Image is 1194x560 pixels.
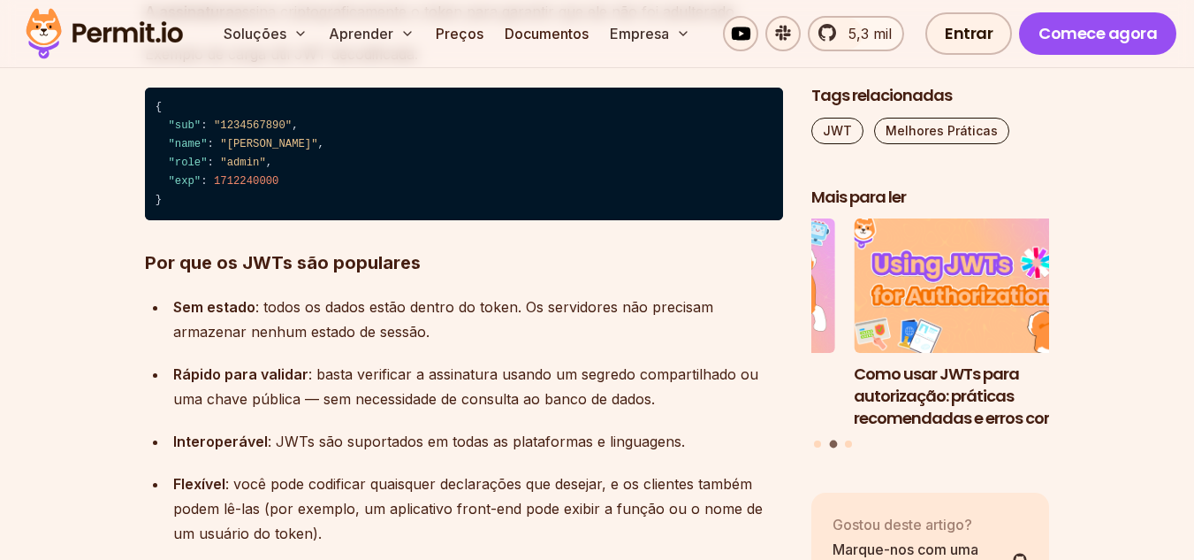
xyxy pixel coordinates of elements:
[845,441,852,448] button: Vá para o slide 3
[603,16,697,51] button: Empresa
[201,119,207,132] span: :
[498,16,596,51] a: Documentos
[610,25,669,42] font: Empresa
[811,219,1050,451] div: Postagens
[173,298,255,316] font: Sem estado
[854,363,1087,429] font: Como usar JWTs para autorização: práticas recomendadas e erros comuns
[168,175,201,188] span: "exp"
[208,138,214,150] span: :
[173,475,763,542] font: : você pode codificar quaisquer declarações que desejar, e os clientes também podem lê-las (por e...
[173,365,758,408] font: : basta verificar a assinatura usando um segredo compartilhado ou uma chave pública — sem necessi...
[214,119,292,132] span: "1234567890"
[168,157,207,169] span: "role"
[173,433,268,450] font: Interoperável
[811,186,906,208] font: Mais para ler
[505,25,589,42] font: Documentos
[18,4,191,64] img: Logotipo da permissão
[173,475,225,493] font: Flexível
[173,298,713,341] font: : todos os dados estão dentro do token. Os servidores não precisam armazenar nenhum estado de ses...
[854,219,1092,430] li: 2 de 3
[874,118,1009,144] a: Melhores Práticas
[329,25,393,42] font: Aprender
[220,157,265,169] span: "admin"
[1019,12,1176,55] a: Comece agora
[811,84,952,106] font: Tags relacionadas
[156,194,162,206] span: }
[848,25,892,42] font: 5,3 mil
[214,175,279,188] span: 1712240000
[292,119,298,132] span: ,
[168,119,201,132] span: "sub"
[168,138,207,150] span: "name"
[224,25,286,42] font: Soluções
[266,157,272,169] span: ,
[318,138,324,150] span: ,
[842,212,1105,360] img: Como usar JWTs para autorização: práticas recomendadas e erros comuns
[220,138,317,150] span: "[PERSON_NAME]"
[322,16,422,51] button: Aprender
[436,25,483,42] font: Preços
[886,123,998,138] font: Melhores Práticas
[925,12,1012,55] a: Entrar
[217,16,315,51] button: Soluções
[268,433,685,450] font: : JWTs são suportados em todas as plataformas e linguagens.
[829,441,837,449] button: Ir para o slide 2
[814,441,821,448] button: Ir para o slide 1
[808,16,904,51] a: 5,3 mil
[145,252,421,273] font: Por que os JWTs são populares
[156,101,162,113] span: {
[833,516,972,533] font: Gostou deste artigo?
[811,118,863,144] a: JWT
[823,123,852,138] font: JWT
[945,22,992,44] font: Entrar
[208,157,214,169] span: :
[597,219,835,430] li: 1 de 3
[854,219,1092,430] a: Como usar JWTs para autorização: práticas recomendadas e erros comunsComo usar JWTs para autoriza...
[173,365,308,383] font: Rápido para validar
[429,16,491,51] a: Preços
[201,175,207,188] span: :
[1038,22,1157,44] font: Comece agora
